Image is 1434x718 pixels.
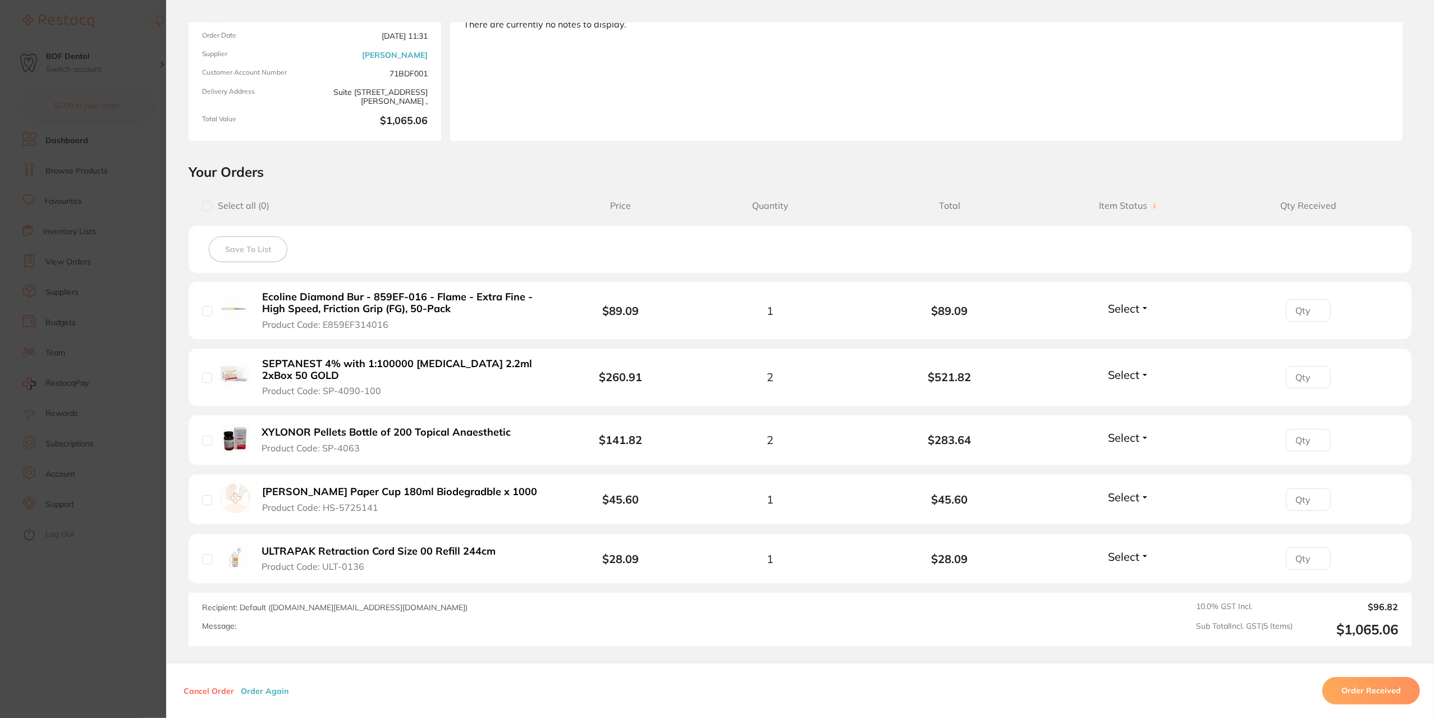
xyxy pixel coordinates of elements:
button: Select [1105,550,1153,564]
h2: Your Orders [189,163,1412,180]
b: $89.09 [602,304,639,318]
span: 1 [767,304,773,317]
span: Select [1108,301,1139,315]
span: Select all ( 0 ) [212,200,269,211]
b: XYLONOR Pellets Bottle of 200 Topical Anaesthetic [262,427,511,438]
span: Product Code: HS-5725141 [262,502,378,513]
input: Qty [1286,488,1331,511]
img: ULTRAPAK Retraction Cord Size 00 Refill 244cm [221,543,250,572]
span: Supplier [202,50,310,60]
b: ULTRAPAK Retraction Cord Size 00 Refill 244cm [262,546,496,557]
b: $141.82 [599,433,642,447]
b: $45.60 [602,492,639,506]
span: Delivery Address [202,88,310,106]
b: [PERSON_NAME] Paper Cup 180ml Biodegradble x 1000 [262,486,537,498]
button: [PERSON_NAME] Paper Cup 180ml Biodegradble x 1000 Product Code: HS-5725141 [259,486,544,513]
span: Recipient: Default ( [DOMAIN_NAME][EMAIL_ADDRESS][DOMAIN_NAME] ) [202,602,468,612]
span: Customer Account Number [202,68,310,78]
span: Total [860,200,1039,211]
button: Select [1105,490,1153,504]
b: $521.82 [860,371,1039,383]
span: Item Status [1039,200,1219,211]
span: 10.0 % GST Incl. [1196,602,1293,612]
button: XYLONOR Pellets Bottle of 200 Topical Anaesthetic Product Code: SP-4063 [258,426,521,454]
b: $283.64 [860,433,1039,446]
img: Ecoline Diamond Bur - 859EF-016 - Flame - Extra Fine - High Speed, Friction Grip (FG), 50-Pack [221,295,250,324]
label: Message: [202,621,236,631]
button: Order Received [1322,677,1420,704]
output: $96.82 [1302,602,1398,612]
span: 2 [767,371,773,383]
input: Qty [1286,429,1331,451]
span: Product Code: SP-4090-100 [262,386,381,396]
span: Total Value [202,115,310,127]
span: Select [1108,490,1139,504]
span: Product Code: E859EF314016 [262,319,388,330]
span: [DATE] 11:31 [319,31,428,41]
button: Order Again [237,685,292,696]
span: 71BDF001 [319,68,428,78]
span: Select [1108,550,1139,564]
span: Suite [STREET_ADDRESS][PERSON_NAME] , [319,88,428,106]
b: $1,065.06 [319,115,428,127]
button: Select [1105,301,1153,315]
button: Select [1105,368,1153,382]
span: Quantity [680,200,860,211]
span: 1 [767,493,773,506]
input: Qty [1286,299,1331,322]
button: Cancel Order [180,685,237,696]
span: Price [561,200,680,211]
b: $260.91 [599,370,642,384]
button: Ecoline Diamond Bur - 859EF-016 - Flame - Extra Fine - High Speed, Friction Grip (FG), 50-Pack Pr... [259,291,544,330]
span: Qty Received [1218,200,1398,211]
b: $89.09 [860,304,1039,317]
span: Product Code: SP-4063 [262,443,360,453]
b: $45.60 [860,493,1039,506]
b: $28.09 [602,552,639,566]
button: Select [1105,431,1153,445]
span: Product Code: ULT-0136 [262,561,364,571]
span: Select [1108,431,1139,445]
span: Sub Total Incl. GST ( 5 Items) [1196,621,1293,638]
div: There are currently no notes to display. [464,19,1389,29]
span: Order Date [202,31,310,41]
b: Ecoline Diamond Bur - 859EF-016 - Flame - Extra Fine - High Speed, Friction Grip (FG), 50-Pack [262,291,540,314]
button: ULTRAPAK Retraction Cord Size 00 Refill 244cm Product Code: ULT-0136 [258,545,506,573]
a: [PERSON_NAME] [362,51,428,60]
img: Henry Schein Paper Cup 180ml Biodegradble x 1000 [221,483,250,513]
button: SEPTANEST 4% with 1:100000 [MEDICAL_DATA] 2.2ml 2xBox 50 GOLD Product Code: SP-4090-100 [259,358,544,397]
input: Qty [1286,547,1331,570]
span: Select [1108,368,1139,382]
b: $28.09 [860,552,1039,565]
b: SEPTANEST 4% with 1:100000 [MEDICAL_DATA] 2.2ml 2xBox 50 GOLD [262,358,540,381]
input: Qty [1286,366,1331,388]
output: $1,065.06 [1302,621,1398,638]
span: 1 [767,552,773,565]
img: XYLONOR Pellets Bottle of 200 Topical Anaesthetic [221,424,250,454]
img: SEPTANEST 4% with 1:100000 adrenalin 2.2ml 2xBox 50 GOLD [221,361,250,391]
span: 2 [767,433,773,446]
button: Save To List [209,236,287,262]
